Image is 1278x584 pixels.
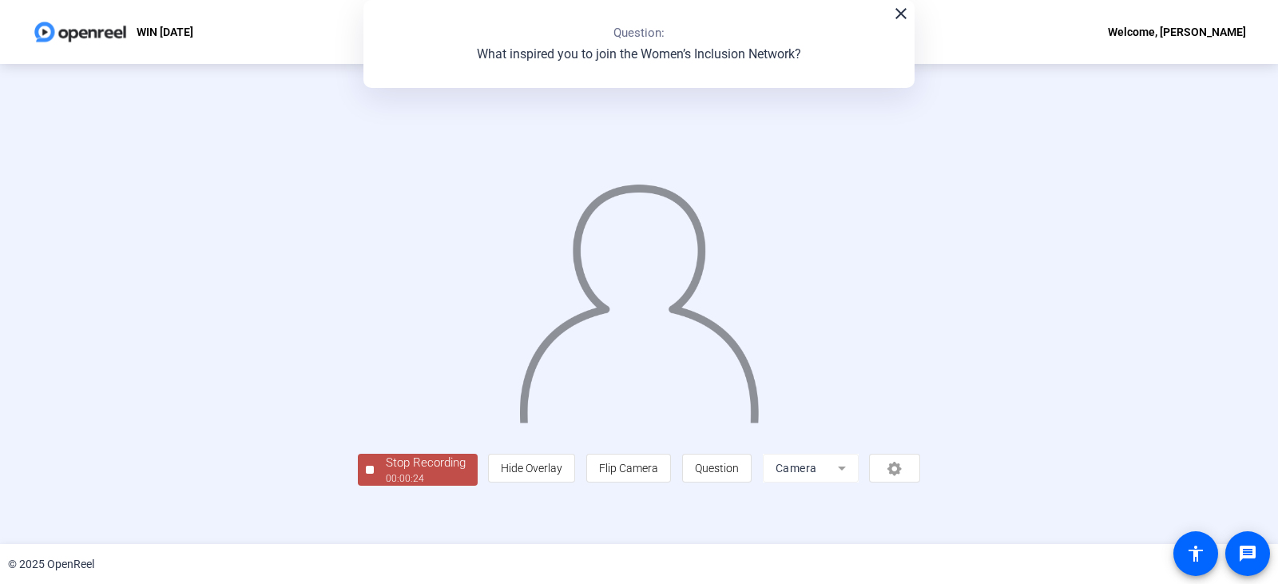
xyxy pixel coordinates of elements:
span: Flip Camera [599,462,658,475]
div: 00:00:24 [386,471,466,486]
div: Stop Recording [386,454,466,472]
button: Stop Recording00:00:24 [358,454,478,487]
mat-icon: message [1238,544,1257,563]
img: OpenReel logo [32,16,129,48]
p: What inspired you to join the Women’s Inclusion Network? [477,45,801,64]
p: Question: [613,24,665,42]
mat-icon: accessibility [1186,544,1205,563]
span: Question [695,462,739,475]
span: Hide Overlay [501,462,562,475]
button: Hide Overlay [488,454,575,483]
div: Welcome, [PERSON_NAME] [1108,22,1246,42]
button: Question [682,454,752,483]
p: WIN [DATE] [137,22,193,42]
button: Flip Camera [586,454,671,483]
mat-icon: close [891,4,911,23]
div: © 2025 OpenReel [8,556,94,573]
img: overlay [518,169,761,423]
